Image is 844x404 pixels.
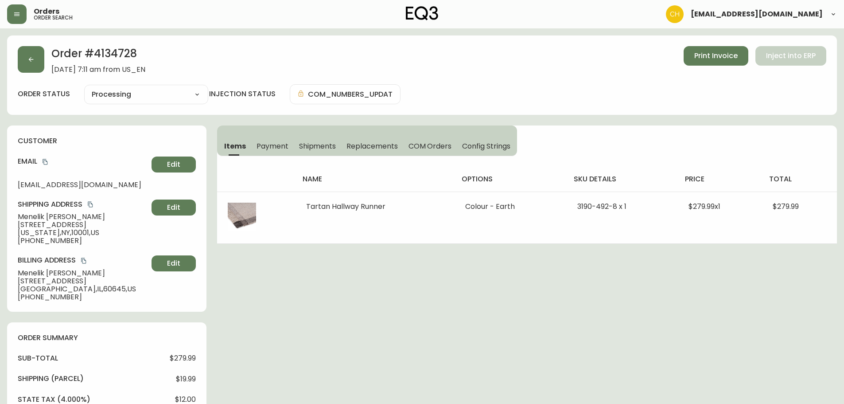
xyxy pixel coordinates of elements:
[18,293,148,301] span: [PHONE_NUMBER]
[18,374,84,384] h4: Shipping ( Parcel )
[18,136,196,146] h4: customer
[152,200,196,216] button: Edit
[34,15,73,20] h5: order search
[34,8,59,15] span: Orders
[86,200,95,209] button: copy
[18,181,148,189] span: [EMAIL_ADDRESS][DOMAIN_NAME]
[18,255,148,265] h4: Billing Address
[299,141,336,151] span: Shipments
[170,354,196,362] span: $279.99
[408,141,452,151] span: COM Orders
[406,6,439,20] img: logo
[175,396,196,404] span: $12.00
[773,201,799,212] span: $279.99
[228,203,256,231] img: 85bc9040-ca14-4da4-8c33-f1a538bac8d6.jpg
[577,201,626,212] span: 3190-492-8 x 1
[79,256,88,265] button: copy
[224,141,246,151] span: Items
[167,203,180,212] span: Edit
[18,285,148,293] span: [GEOGRAPHIC_DATA] , IL , 60645 , US
[18,157,148,166] h4: Email
[694,51,738,61] span: Print Invoice
[18,353,58,363] h4: sub-total
[18,200,148,209] h4: Shipping Address
[462,141,510,151] span: Config Strings
[18,237,148,245] span: [PHONE_NUMBER]
[176,375,196,383] span: $19.99
[51,66,145,74] span: [DATE] 7:11 am from US_EN
[18,269,148,277] span: Menelik [PERSON_NAME]
[465,203,556,211] li: Colour - Earth
[209,89,276,99] h4: injection status
[685,174,755,184] h4: price
[152,157,196,173] button: Edit
[51,46,145,66] h2: Order # 4134728
[666,5,684,23] img: 6288462cea190ebb98a2c2f3c744dd7e
[18,213,148,221] span: Menelik [PERSON_NAME]
[167,160,180,169] span: Edit
[769,174,830,184] h4: total
[306,201,385,212] span: Tartan Hallway Runner
[462,174,560,184] h4: options
[691,11,823,18] span: [EMAIL_ADDRESS][DOMAIN_NAME]
[684,46,748,66] button: Print Invoice
[18,89,70,99] label: order status
[688,201,720,212] span: $279.99 x 1
[41,157,50,166] button: copy
[18,221,148,229] span: [STREET_ADDRESS]
[257,141,288,151] span: Payment
[574,174,671,184] h4: sku details
[18,229,148,237] span: [US_STATE] , NY , 10001 , US
[18,277,148,285] span: [STREET_ADDRESS]
[346,141,397,151] span: Replacements
[303,174,447,184] h4: name
[18,333,196,343] h4: order summary
[167,259,180,268] span: Edit
[152,255,196,271] button: Edit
